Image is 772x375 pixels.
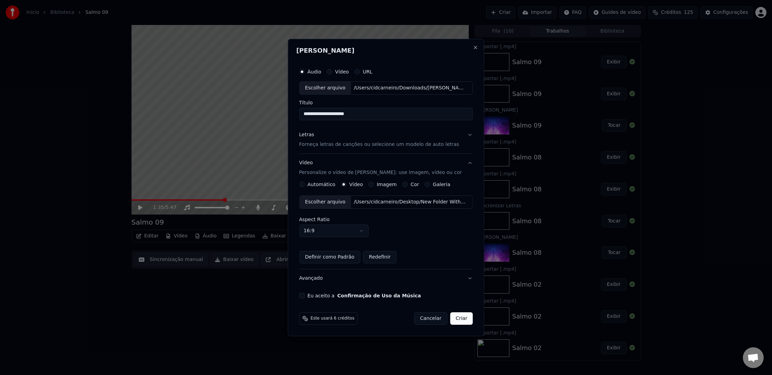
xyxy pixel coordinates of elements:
label: Áudio [307,69,321,74]
label: Automático [307,182,335,187]
button: Redefinir [363,251,397,263]
div: /Users/cidcarneiro/Downloads/[PERSON_NAME] 10 (Remix) (Edit).mp3 [351,85,469,91]
label: Cor [410,182,419,187]
label: Vídeo [349,182,363,187]
label: Título [299,100,473,105]
p: Personalize o vídeo de [PERSON_NAME]: use imagem, vídeo ou cor [299,169,462,176]
button: Cancelar [414,312,447,325]
button: VídeoPersonalize o vídeo de [PERSON_NAME]: use imagem, vídeo ou cor [299,154,473,182]
div: Letras [299,131,314,138]
label: Imagem [377,182,397,187]
label: Eu aceito a [307,293,421,298]
label: Aspect Ratio [299,217,473,222]
div: VídeoPersonalize o vídeo de [PERSON_NAME]: use imagem, vídeo ou cor [299,182,473,269]
label: Galeria [433,182,450,187]
div: Vídeo [299,159,462,176]
span: Este usará 6 créditos [311,316,354,321]
button: Eu aceito a [337,293,421,298]
button: Definir como Padrão [299,251,360,263]
button: Avançado [299,269,473,287]
p: Forneça letras de canções ou selecione um modelo de auto letras [299,141,459,148]
button: LetrasForneça letras de canções ou selecione um modelo de auto letras [299,126,473,154]
button: Criar [450,312,473,325]
h2: [PERSON_NAME] [296,47,476,54]
div: Escolher arquivo [299,196,351,208]
div: /Users/cidcarneiro/Desktop/New Folder With Items/copy_838B6FFC-3125-4DB1-8F00-653463F1543E.MOV [351,199,469,206]
label: URL [363,69,372,74]
div: Escolher arquivo [299,82,351,94]
label: Vídeo [335,69,349,74]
